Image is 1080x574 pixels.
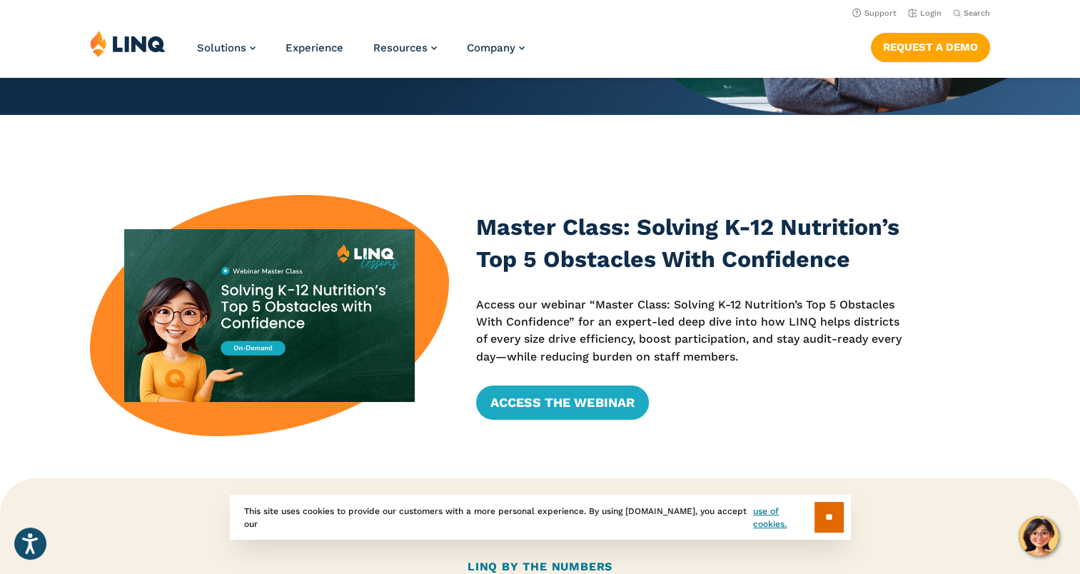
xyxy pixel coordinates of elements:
[964,9,990,18] span: Search
[476,296,912,366] p: Access our webinar “Master Class: Solving K-12 Nutrition’s Top 5 Obstacles With Confidence” for a...
[373,41,437,54] a: Resources
[373,41,428,54] span: Resources
[467,41,515,54] span: Company
[953,8,990,19] button: Open Search Bar
[1019,516,1059,556] button: Hello, have a question? Let’s chat.
[871,33,990,61] a: Request a Demo
[467,41,525,54] a: Company
[476,211,912,276] h3: Master Class: Solving K-12 Nutrition’s Top 5 Obstacles With Confidence
[286,41,343,54] a: Experience
[852,9,897,18] a: Support
[230,495,851,540] div: This site uses cookies to provide our customers with a more personal experience. By using [DOMAIN...
[197,30,525,77] nav: Primary Navigation
[197,41,246,54] span: Solutions
[197,41,256,54] a: Solutions
[753,505,814,530] a: use of cookies.
[476,386,648,420] a: Access the Webinar
[908,9,942,18] a: Login
[871,30,990,61] nav: Button Navigation
[90,30,166,57] img: LINQ | K‑12 Software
